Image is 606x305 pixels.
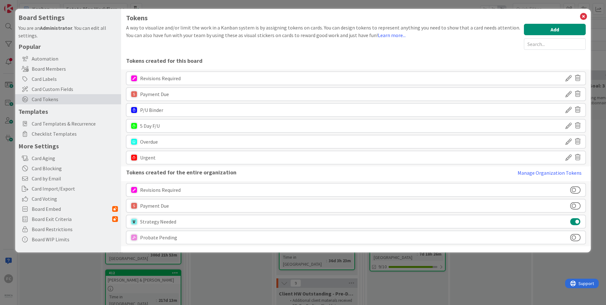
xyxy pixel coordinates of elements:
[32,130,118,138] span: Checklist Templates
[140,135,158,148] div: Overdue
[140,72,181,85] div: Revisions Required
[32,225,118,233] span: Board Restrictions
[40,25,72,31] b: Administrator
[32,175,118,182] span: Card by Email
[140,184,181,196] div: Revisions Required
[126,14,586,22] h1: Tokens
[524,24,586,35] button: Add
[126,55,586,68] span: Tokens created for this board
[18,42,118,50] h5: Popular
[140,215,176,228] div: Strategy Needed
[513,166,586,179] button: Manage Organization Tokens
[126,24,521,50] div: A way to visualize and/or limit the work in a Kanban system is by assigning tokens on cards. You ...
[524,38,586,50] input: Search...
[18,24,118,39] div: You are an . You can edit all settings.
[18,142,118,150] h5: More Settings
[15,74,121,84] div: Card Labels
[32,120,118,127] span: Card Templates & Recurrence
[15,54,121,64] div: Automation
[140,120,160,132] div: 5 Day F/U
[13,1,29,9] span: Support
[140,104,163,116] div: P/U Binder
[15,163,121,173] div: Card Blocking
[15,64,121,74] div: Board Members
[32,95,118,103] span: Card Tokens
[18,14,118,22] h4: Board Settings
[140,88,169,101] div: Payment Due
[32,195,118,203] span: Card Voting
[378,32,406,38] a: Learn more...
[15,234,121,244] div: Board WIP Limits
[32,215,112,223] span: Board Exit Criteria
[15,153,121,163] div: Card Aging
[15,184,121,194] div: Card Import/Export
[32,85,118,93] span: Card Custom Fields
[140,199,169,212] div: Payment Due
[126,166,513,179] span: Tokens created for the entire organization
[140,151,156,164] div: Urgent
[32,205,112,213] span: Board Embed
[18,107,118,115] h5: Templates
[140,231,177,244] div: Probate Pending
